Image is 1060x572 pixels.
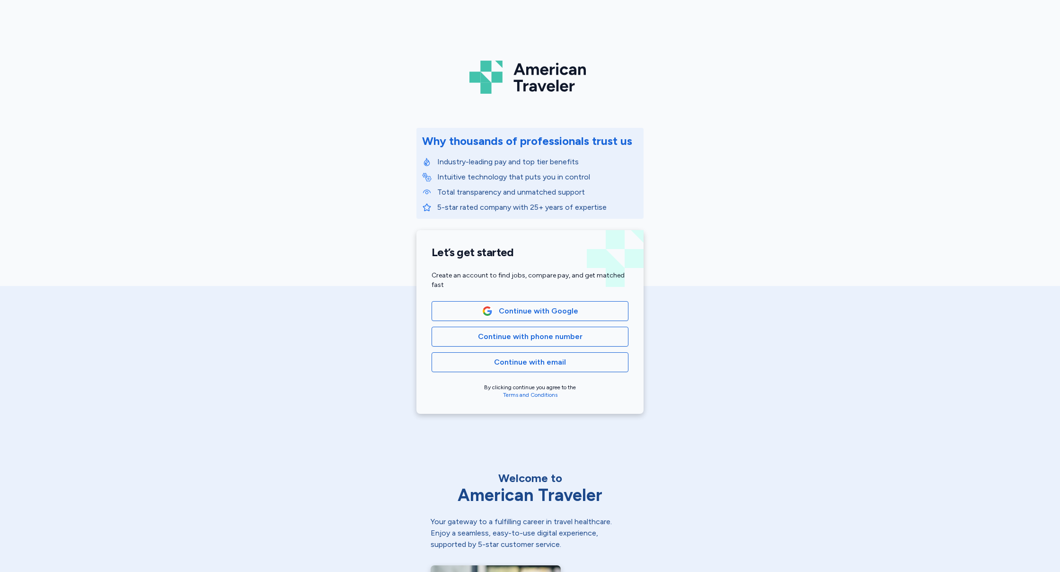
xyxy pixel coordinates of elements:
div: Your gateway to a fulfilling career in travel healthcare. Enjoy a seamless, easy-to-use digital e... [431,516,629,550]
h1: Let’s get started [432,245,628,259]
div: American Traveler [431,486,629,505]
div: Create an account to find jobs, compare pay, and get matched fast [432,271,628,290]
button: Continue with email [432,352,628,372]
img: Logo [469,57,591,98]
img: Google Logo [482,306,493,316]
span: Continue with phone number [478,331,583,342]
p: Intuitive technology that puts you in control [437,171,638,183]
span: Continue with email [494,357,566,368]
div: Welcome to [431,471,629,486]
span: Continue with Google [499,305,578,317]
div: Why thousands of professionals trust us [422,134,632,149]
button: Continue with phone number [432,327,628,347]
p: Total transparency and unmatched support [437,187,638,198]
div: By clicking continue you agree to the [432,384,628,399]
a: Terms and Conditions [503,392,557,398]
button: Google LogoContinue with Google [432,301,628,321]
p: 5-star rated company with 25+ years of expertise [437,202,638,213]
p: Industry-leading pay and top tier benefits [437,156,638,168]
